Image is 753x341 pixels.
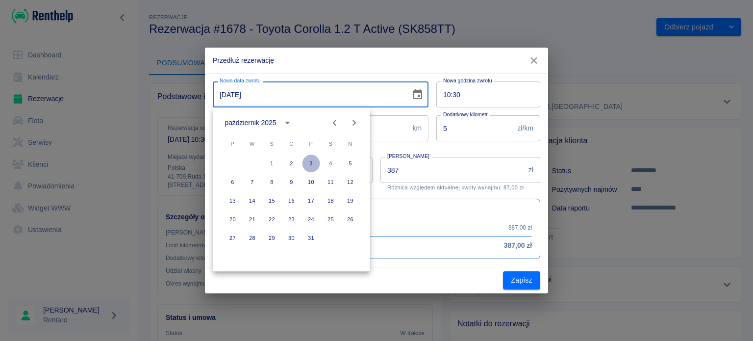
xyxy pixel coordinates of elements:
p: Różnica względem aktualnej kwoty wynajmu: 87,00 zł [387,184,533,191]
label: Nowa godzina zwrotu [443,77,492,84]
button: 29 [263,229,280,247]
h2: Przedłuż rezerwację [205,48,548,73]
button: 26 [341,210,359,228]
span: środa [263,134,280,154]
button: 12 [341,173,359,191]
p: zł/km [518,123,533,133]
button: 1 [263,155,280,172]
span: sobota [322,134,339,154]
button: 7 [243,173,261,191]
button: 15 [263,192,280,210]
button: 14 [243,192,261,210]
button: 17 [302,192,320,210]
button: Choose date, selected date is 30 wrz 2025 [408,85,427,105]
button: 2 [282,155,300,172]
span: poniedziałek [224,134,241,154]
label: [PERSON_NAME] [387,153,429,160]
button: calendar view is open, switch to year view [279,114,296,131]
button: 31 [302,229,320,247]
button: 8 [263,173,280,191]
h6: 387,00 zł [504,240,532,251]
button: 22 [263,210,280,228]
button: 20 [224,210,241,228]
button: 6 [224,173,241,191]
button: 23 [282,210,300,228]
button: Next month [344,113,364,132]
button: Previous month [325,113,344,132]
p: 387,00 zł [508,223,532,232]
button: 16 [282,192,300,210]
button: 30 [282,229,300,247]
button: Zapisz [503,271,540,289]
span: czwartek [282,134,300,154]
span: wtorek [243,134,261,154]
button: 27 [224,229,241,247]
span: niedziela [341,134,359,154]
button: 3 [302,155,320,172]
label: Nowa data zwrotu [220,77,260,84]
button: 9 [282,173,300,191]
p: km [412,123,422,133]
button: 11 [322,173,339,191]
div: październik 2025 [225,118,276,128]
p: zł [528,165,533,175]
button: 13 [224,192,241,210]
span: piątek [302,134,320,154]
button: 21 [243,210,261,228]
button: 4 [322,155,339,172]
button: 28 [243,229,261,247]
button: 5 [341,155,359,172]
h6: Podsumowanie [221,207,532,217]
input: DD-MM-YYYY [213,81,404,107]
button: 10 [302,173,320,191]
label: Dodatkowy kilometr [443,111,488,118]
button: 19 [341,192,359,210]
button: 18 [322,192,339,210]
button: 25 [322,210,339,228]
input: hh:mm [436,81,533,107]
input: Kwota wynajmu od początkowej daty, nie samego aneksu. [380,157,525,183]
button: 24 [302,210,320,228]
